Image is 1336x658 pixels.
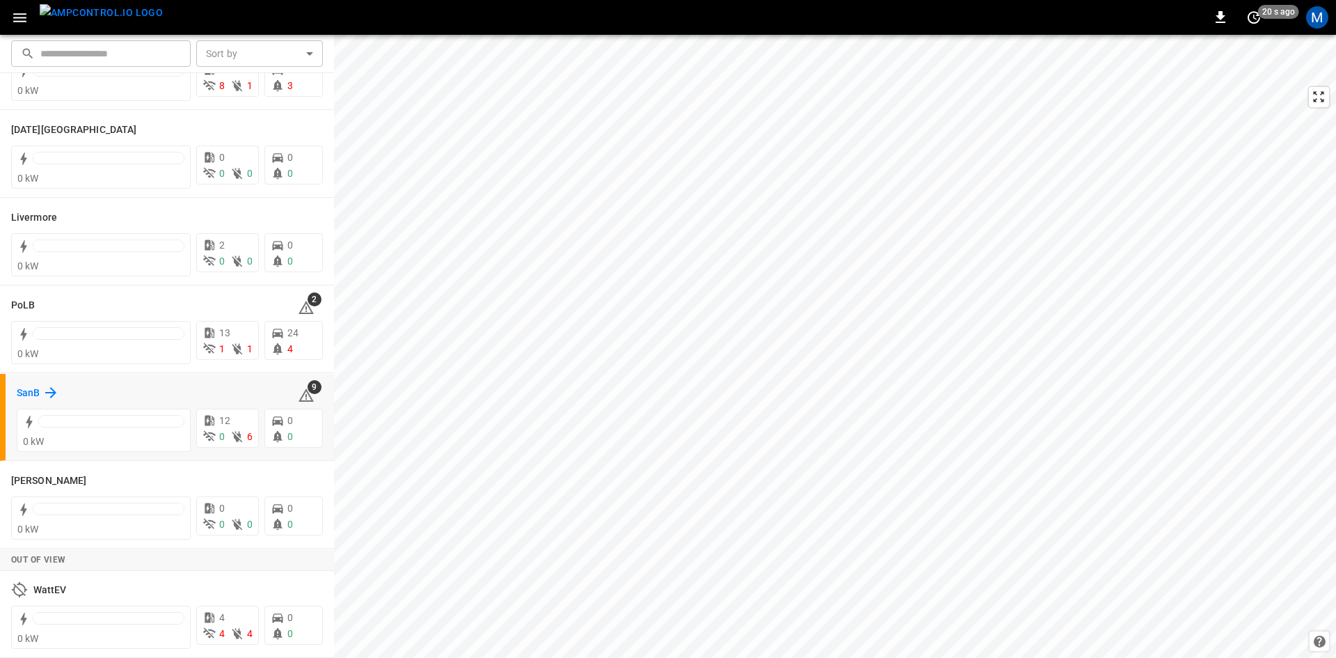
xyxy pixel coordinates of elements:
[11,123,136,138] h6: Karma Center
[17,260,39,272] span: 0 kW
[219,628,225,639] span: 4
[247,343,253,354] span: 1
[219,256,225,267] span: 0
[287,168,293,179] span: 0
[17,85,39,96] span: 0 kW
[308,292,321,306] span: 2
[247,519,253,530] span: 0
[308,380,321,394] span: 9
[23,436,45,447] span: 0 kW
[287,415,293,426] span: 0
[247,168,253,179] span: 0
[17,348,39,359] span: 0 kW
[1258,5,1299,19] span: 20 s ago
[17,633,39,644] span: 0 kW
[219,503,225,514] span: 0
[219,168,225,179] span: 0
[219,431,225,442] span: 0
[287,431,293,442] span: 0
[287,327,299,338] span: 24
[17,386,40,401] h6: SanB
[287,519,293,530] span: 0
[219,152,225,163] span: 0
[287,240,293,251] span: 0
[219,343,225,354] span: 1
[17,173,39,184] span: 0 kW
[33,583,67,598] h6: WattEV
[219,519,225,530] span: 0
[247,80,253,91] span: 1
[247,431,253,442] span: 6
[247,628,253,639] span: 4
[17,524,39,535] span: 0 kW
[219,612,225,623] span: 4
[11,210,57,226] h6: Livermore
[287,612,293,623] span: 0
[11,473,86,489] h6: Vernon
[1243,6,1265,29] button: set refresh interval
[287,628,293,639] span: 0
[40,4,163,22] img: ampcontrol.io logo
[219,327,230,338] span: 13
[1306,6,1328,29] div: profile-icon
[287,256,293,267] span: 0
[11,555,65,565] strong: Out of View
[287,152,293,163] span: 0
[219,415,230,426] span: 12
[247,256,253,267] span: 0
[334,35,1336,658] canvas: Map
[287,80,293,91] span: 3
[219,80,225,91] span: 8
[219,240,225,251] span: 2
[11,298,35,313] h6: PoLB
[287,503,293,514] span: 0
[287,343,293,354] span: 4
